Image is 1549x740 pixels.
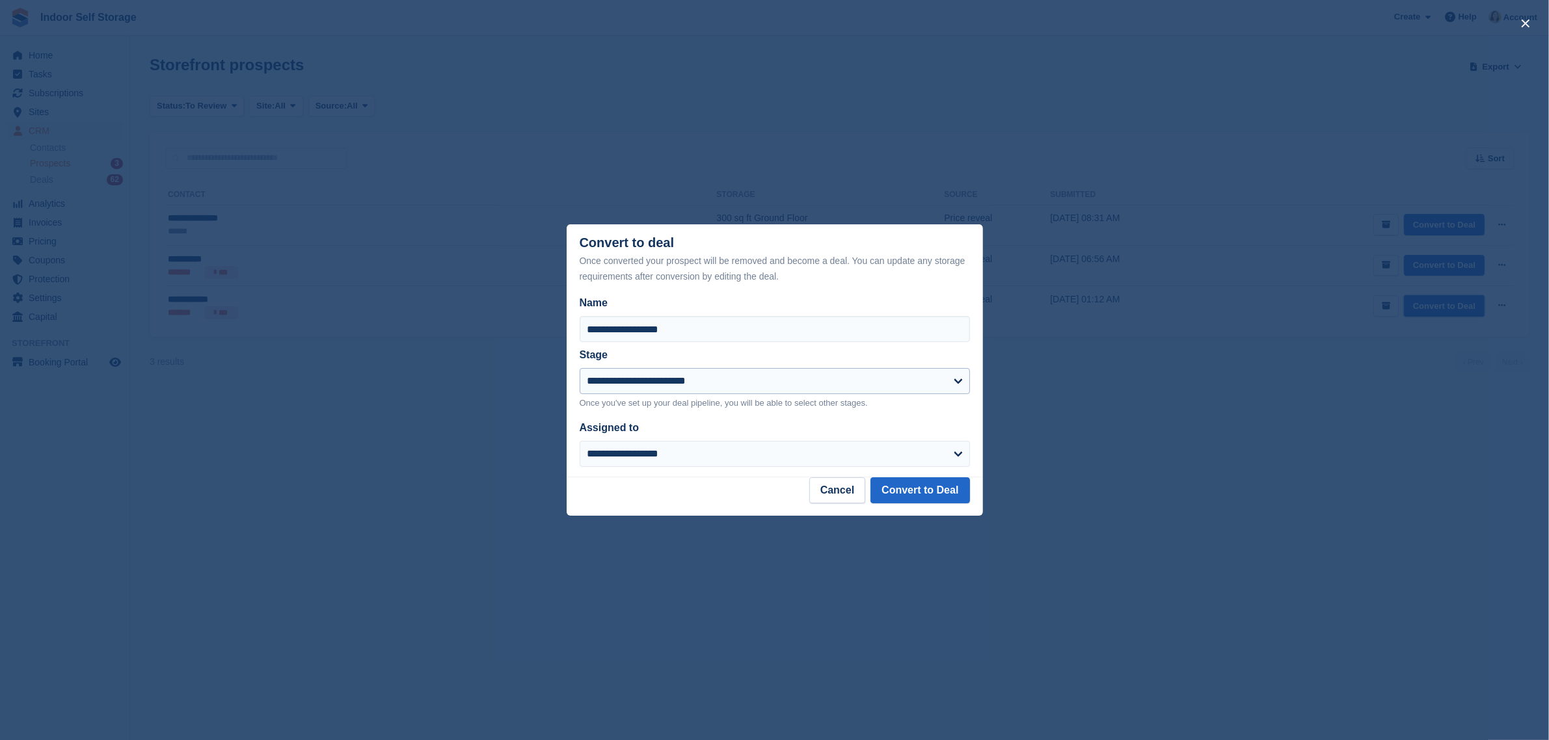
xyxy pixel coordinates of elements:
label: Name [580,295,970,311]
div: Convert to deal [580,235,970,284]
label: Stage [580,349,608,360]
label: Assigned to [580,422,640,433]
p: Once you've set up your deal pipeline, you will be able to select other stages. [580,397,970,410]
div: Once converted your prospect will be removed and become a deal. You can update any storage requir... [580,253,970,284]
button: Convert to Deal [870,477,969,503]
button: close [1515,13,1536,34]
button: Cancel [809,477,865,503]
